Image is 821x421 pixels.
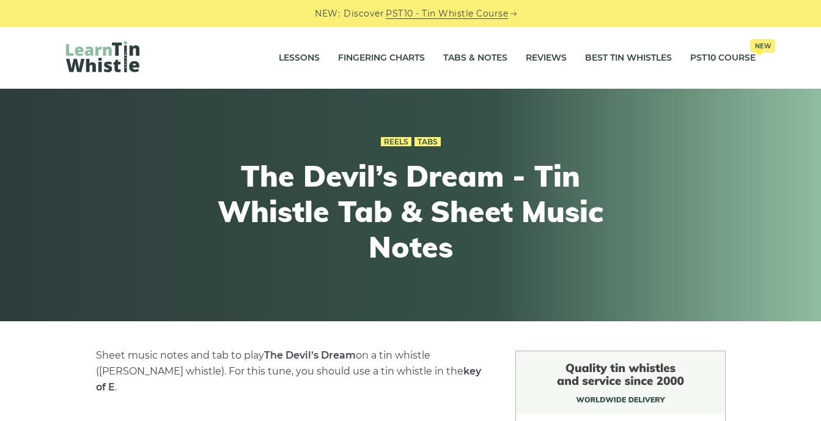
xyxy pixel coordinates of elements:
a: Fingering Charts [338,43,425,73]
p: Sheet music notes and tab to play on a tin whistle ([PERSON_NAME] whistle). For this tune, you sh... [96,348,486,395]
a: Reviews [526,43,567,73]
a: Lessons [279,43,320,73]
span: New [750,39,775,53]
strong: The Devil’s Dream [264,349,356,361]
a: Tabs [414,137,441,147]
strong: key of E [96,365,481,393]
a: Best Tin Whistles [585,43,672,73]
a: PST10 CourseNew [690,43,756,73]
a: Tabs & Notes [443,43,507,73]
h1: The Devil’s Dream - Tin Whistle Tab & Sheet Music Notes [186,158,636,264]
img: LearnTinWhistle.com [66,41,139,72]
a: Reels [381,137,411,147]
